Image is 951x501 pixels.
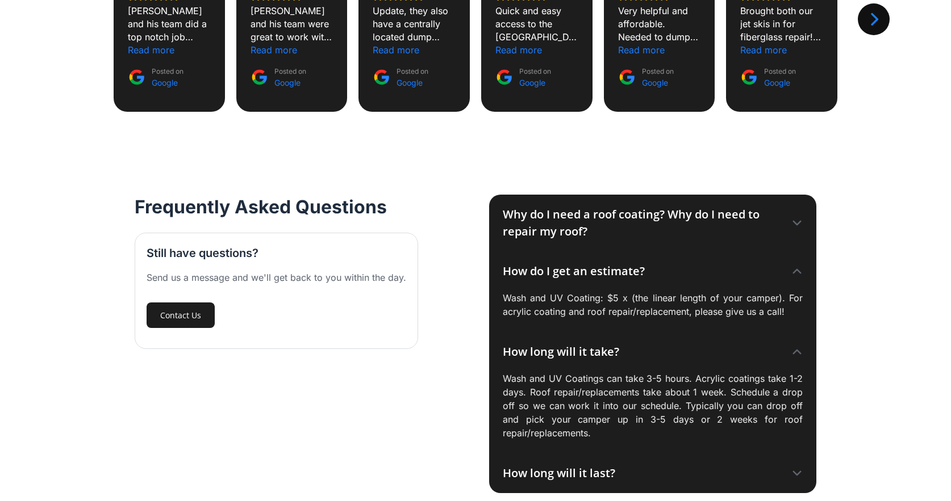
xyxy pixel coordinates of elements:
[503,291,803,318] p: Wash and UV Coating: $5 x (the linear length of your camper). For acrylic coating and roof repair...
[740,5,823,44] div: Brought both our jet skis in for fiberglass repair! The crew went above and beyond to make them l...
[61,3,93,35] div: Previous
[495,5,578,44] div: Quick and easy access to the [GEOGRAPHIC_DATA]. Friendly helpful staff :)
[495,44,542,57] div: Read more
[519,66,551,89] div: Posted on
[373,44,419,57] div: Read more
[858,3,890,35] div: Next
[503,372,803,440] p: Wash and UV Coatings can take 3-5 hours. Acrylic coatings take 1-2 days. Roof repair/replacements...
[764,77,796,89] div: Google
[251,66,306,89] a: Posted on Google
[397,66,428,89] div: Posted on
[740,66,796,89] a: Posted on Google
[147,245,258,262] h3: Still have questions?
[397,77,428,89] div: Google
[251,44,297,57] div: Read more
[618,44,665,57] div: Read more
[503,343,619,360] div: How long will it take?
[503,263,645,280] div: How do I get an estimate?
[740,44,787,57] div: Read more
[152,77,183,89] div: Google
[128,5,211,44] div: [PERSON_NAME] and his team did a top notch job repairing a hole in the side of my pickup truck be...
[764,66,796,89] div: Posted on
[519,77,551,89] div: Google
[373,5,456,44] div: Update, they also have a centrally located dump ststion making it easy to dump our rv waste tanks...
[495,66,551,89] a: Posted on Google
[274,77,306,89] div: Google
[152,66,183,89] div: Posted on
[128,44,174,57] div: Read more
[642,77,674,89] div: Google
[128,66,183,89] a: Posted on Google
[135,195,387,219] h2: Frequently Asked Questions
[147,302,215,328] a: Contact Us
[503,465,615,482] div: How long will it last?
[373,66,428,89] a: Posted on Google
[503,206,780,240] div: Why do I need a roof coating? Why do I need to repair my roof?
[147,271,406,284] div: Send us a message and we'll get back to you within the day.
[618,66,674,89] a: Posted on Google
[251,5,333,44] div: [PERSON_NAME] and his team were great to work with. The work and communication were spot on and I...
[618,5,701,44] div: Very helpful and affordable. Needed to dump my trailer for the 1st time and they came through
[274,66,306,89] div: Posted on
[642,66,674,89] div: Posted on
